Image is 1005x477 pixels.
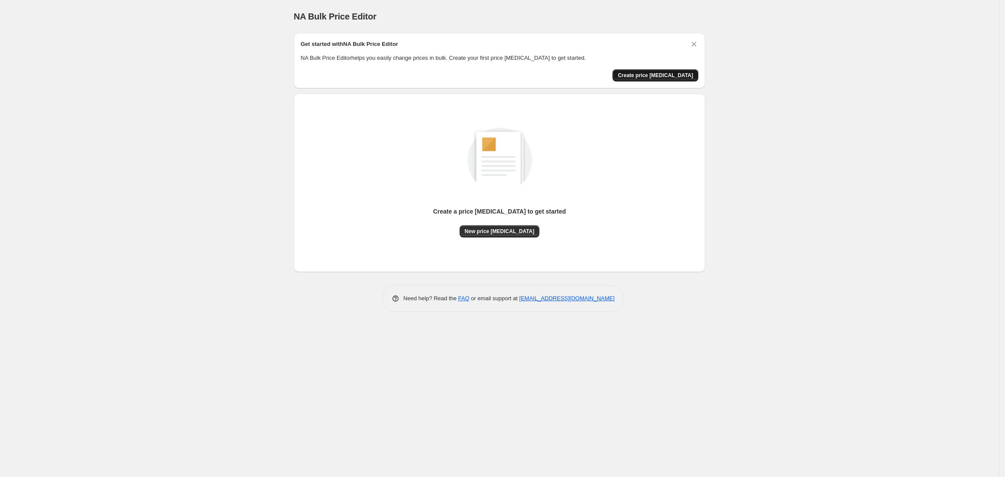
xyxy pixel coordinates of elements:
span: Create price [MEDICAL_DATA] [618,72,693,79]
p: NA Bulk Price Editor helps you easily change prices in bulk. Create your first price [MEDICAL_DAT... [301,54,698,62]
a: [EMAIL_ADDRESS][DOMAIN_NAME] [519,295,615,302]
button: Dismiss card [690,40,698,49]
p: Create a price [MEDICAL_DATA] to get started [433,207,566,216]
span: or email support at [470,295,519,302]
button: New price [MEDICAL_DATA] [460,225,540,237]
h2: Get started with NA Bulk Price Editor [301,40,398,49]
a: FAQ [458,295,470,302]
span: New price [MEDICAL_DATA] [465,228,535,235]
button: Create price change job [613,69,698,81]
span: NA Bulk Price Editor [294,12,376,21]
span: Need help? Read the [403,295,458,302]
